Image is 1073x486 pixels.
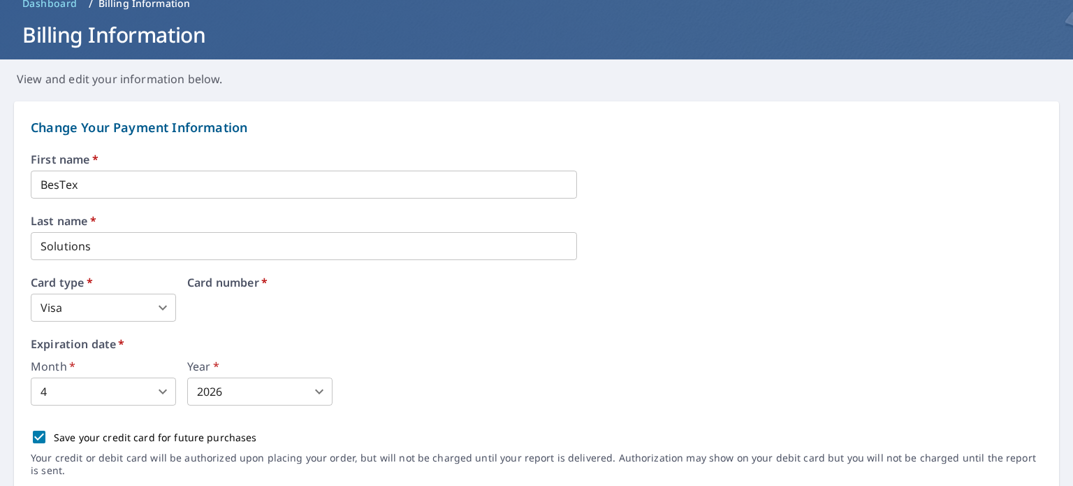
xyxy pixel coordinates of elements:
label: First name [31,154,1042,165]
h1: Billing Information [17,20,1056,49]
p: Change Your Payment Information [31,118,1042,137]
p: Save your credit card for future purchases [54,430,257,445]
label: Card number [187,277,577,288]
label: Year [187,361,333,372]
p: Your credit or debit card will be authorized upon placing your order, but will not be charged unt... [31,452,1042,477]
div: Visa [31,294,176,322]
label: Last name [31,215,1042,227]
label: Month [31,361,176,372]
div: 4 [31,378,176,406]
div: 2026 [187,378,333,406]
label: Card type [31,277,176,288]
label: Expiration date [31,338,1042,350]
